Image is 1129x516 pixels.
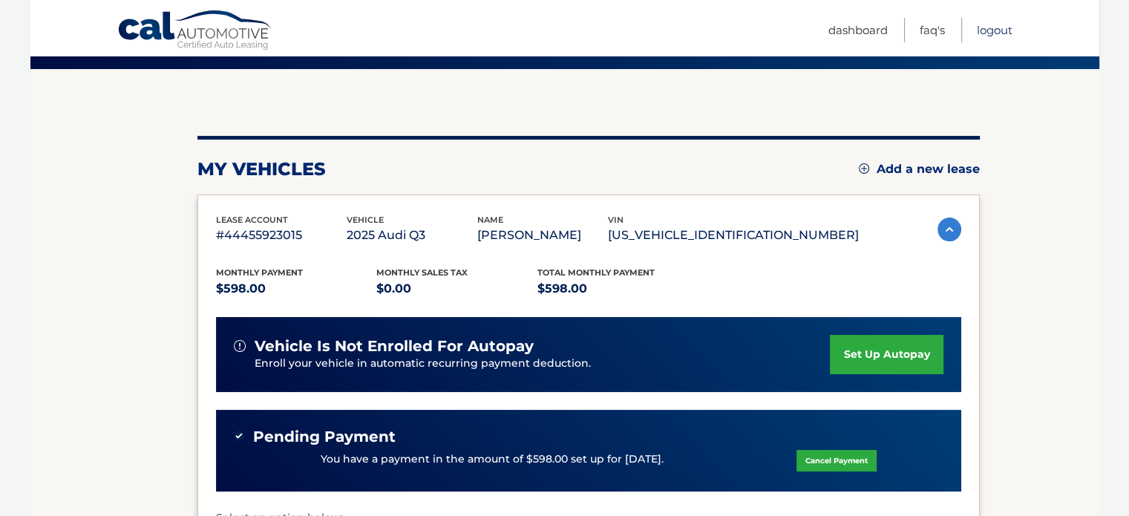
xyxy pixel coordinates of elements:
[830,335,943,374] a: set up autopay
[216,267,303,278] span: Monthly Payment
[347,215,384,225] span: vehicle
[828,18,888,42] a: Dashboard
[234,431,244,441] img: check-green.svg
[859,162,980,177] a: Add a new lease
[477,215,503,225] span: name
[477,225,608,246] p: [PERSON_NAME]
[537,278,698,299] p: $598.00
[937,218,961,241] img: accordion-active.svg
[796,450,877,471] a: Cancel Payment
[216,215,288,225] span: lease account
[859,163,869,174] img: add.svg
[376,278,537,299] p: $0.00
[537,267,655,278] span: Total Monthly Payment
[234,340,246,352] img: alert-white.svg
[977,18,1012,42] a: Logout
[608,225,859,246] p: [US_VEHICLE_IDENTIFICATION_NUMBER]
[347,225,477,246] p: 2025 Audi Q3
[321,451,664,468] p: You have a payment in the amount of $598.00 set up for [DATE].
[216,225,347,246] p: #44455923015
[253,428,396,446] span: Pending Payment
[197,158,326,180] h2: my vehicles
[216,278,377,299] p: $598.00
[255,356,831,372] p: Enroll your vehicle in automatic recurring payment deduction.
[920,18,945,42] a: FAQ's
[255,337,534,356] span: vehicle is not enrolled for autopay
[608,215,624,225] span: vin
[376,267,468,278] span: Monthly sales Tax
[117,10,273,53] a: Cal Automotive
